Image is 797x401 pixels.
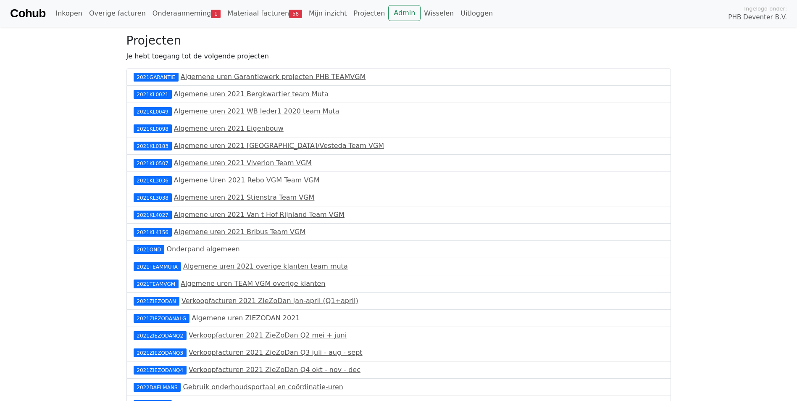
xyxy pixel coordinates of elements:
a: Overige facturen [86,5,149,22]
div: 2021TEAMMUTA [134,262,181,271]
span: 58 [289,10,302,18]
div: 2021KL0021 [134,90,172,98]
a: Mijn inzicht [305,5,350,22]
span: 1 [211,10,221,18]
a: Verkoopfacturen 2021 ZieZoDan Q4 okt - nov - dec [189,366,360,374]
div: 2021OND [134,245,165,253]
div: 2022DAELMANS [134,383,181,391]
a: Inkopen [52,5,85,22]
a: Onderaanneming1 [149,5,224,22]
a: Verkoopfacturen 2021 ZieZoDan Q2 mei + juni [189,331,347,339]
div: 2021ZIEZODANQ3 [134,348,187,357]
div: 2021ZIEZODANALG [134,314,190,322]
a: Gebruik onderhoudsportaal en coördinatie-uren [183,383,343,391]
div: 2021ZIEZODAN [134,297,179,305]
div: 2021KL0183 [134,142,172,150]
a: Algemene uren TEAM VGM overige klanten [181,280,325,288]
a: Uitloggen [457,5,496,22]
div: 2021KL0049 [134,107,172,116]
span: Ingelogd onder: [744,5,787,13]
div: 2021ZIEZODANQ4 [134,366,187,374]
div: 2021KL0098 [134,124,172,133]
a: Admin [388,5,421,21]
a: Algemene uren 2021 WB Ieder1 2020 team Muta [174,107,339,115]
a: Algemene uren 2021 Bribus Team VGM [174,228,305,236]
a: Algemene Uren 2021 Rebo VGM Team VGM [174,176,320,184]
a: Materiaal facturen58 [224,5,305,22]
span: PHB Deventer B.V. [728,13,787,22]
a: Wisselen [421,5,457,22]
a: Algemene uren 2021 Stienstra Team VGM [174,193,315,201]
a: Algemene uren 2021 Bergkwartier team Muta [174,90,329,98]
div: 2021KL3036 [134,176,172,185]
div: 2021ZIEZODANQ2 [134,331,187,340]
div: 2021KL3038 [134,193,172,202]
a: Algemene uren 2021 Eigenbouw [174,124,284,132]
a: Verkoopfacturen 2021 ZieZoDan Q3 juli - aug - sept [189,348,363,356]
a: Algemene uren ZIEZODAN 2021 [192,314,300,322]
p: Je hebt toegang tot de volgende projecten [126,51,671,61]
a: Algemene uren Garantiewerk projecten PHB TEAMVGM [181,73,366,81]
div: 2021TEAMVGM [134,280,179,288]
a: Algemene uren 2021 Van t Hof Rijnland Team VGM [174,211,345,219]
div: 2021GARANTIE [134,73,179,81]
a: Verkoopfacturen 2021 ZieZoDan Jan-april (Q1+april) [181,297,358,305]
a: Projecten [350,5,389,22]
a: Algemene uren 2021 [GEOGRAPHIC_DATA]/Vesteda Team VGM [174,142,384,150]
a: Cohub [10,3,45,24]
a: Algemene uren 2021 overige klanten team muta [183,262,348,270]
div: 2021KL4027 [134,211,172,219]
h3: Projecten [126,34,671,48]
a: Algemene uren 2021 Viverion Team VGM [174,159,312,167]
div: 2021KL4156 [134,228,172,236]
a: Onderpand algemeen [166,245,239,253]
div: 2021KL0507 [134,159,172,167]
